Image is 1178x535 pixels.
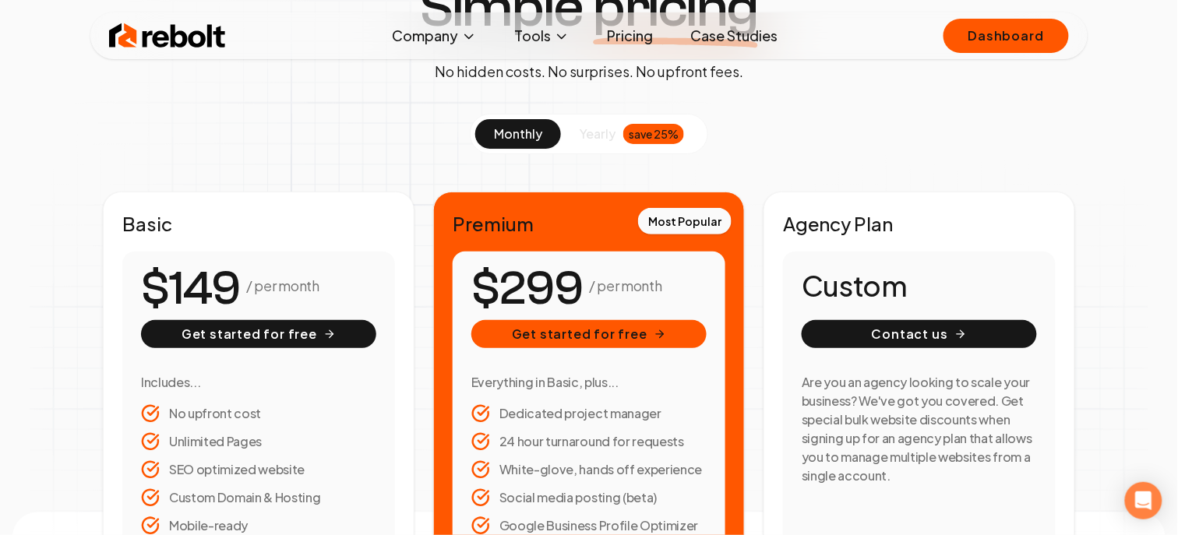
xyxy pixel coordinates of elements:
[594,20,665,51] a: Pricing
[623,124,684,144] div: save 25%
[141,373,376,392] h3: Includes...
[561,119,703,149] button: yearlysave 25%
[141,404,376,423] li: No upfront cost
[435,61,743,83] p: No hidden costs. No surprises. No upfront fees.
[471,254,583,324] number-flow-react: $299
[141,488,376,507] li: Custom Domain & Hosting
[943,19,1069,53] a: Dashboard
[122,211,395,236] h2: Basic
[471,404,707,423] li: Dedicated project manager
[802,373,1037,485] h3: Are you an agency looking to scale your business? We've got you covered. Get special bulk website...
[580,125,615,143] span: yearly
[502,20,582,51] button: Tools
[638,208,732,234] div: Most Popular
[141,460,376,479] li: SEO optimized website
[475,119,561,149] button: monthly
[471,516,707,535] li: Google Business Profile Optimizer
[471,488,707,507] li: Social media posting (beta)
[1125,482,1162,519] div: Open Intercom Messenger
[802,320,1037,348] button: Contact us
[453,211,725,236] h2: Premium
[471,373,707,392] h3: Everything in Basic, plus...
[471,320,707,348] button: Get started for free
[783,211,1056,236] h2: Agency Plan
[678,20,790,51] a: Case Studies
[246,275,319,297] p: / per month
[141,254,240,324] number-flow-react: $149
[589,275,661,297] p: / per month
[471,432,707,451] li: 24 hour turnaround for requests
[141,516,376,535] li: Mobile-ready
[141,320,376,348] button: Get started for free
[379,20,489,51] button: Company
[494,125,542,142] span: monthly
[471,460,707,479] li: White-glove, hands off experience
[109,20,226,51] img: Rebolt Logo
[802,270,1037,301] h1: Custom
[141,432,376,451] li: Unlimited Pages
